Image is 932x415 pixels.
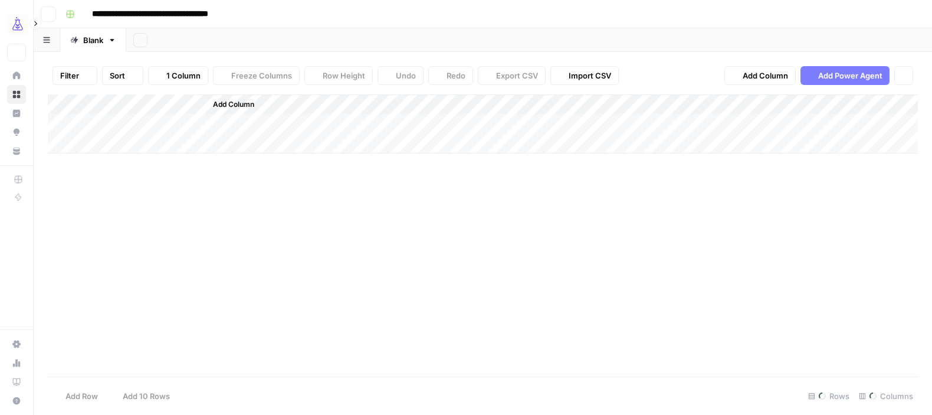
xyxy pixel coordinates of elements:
div: Columns [854,387,918,406]
button: Redo [428,66,473,85]
a: Learning Hub [7,372,26,391]
span: Add Column [743,70,788,81]
span: Sort [110,70,125,81]
button: Row Height [304,66,373,85]
span: Add Column [213,99,254,110]
button: Export CSV [478,66,546,85]
img: AirOps Growth Logo [7,14,28,35]
button: 1 Column [148,66,208,85]
button: Undo [378,66,424,85]
button: Add Power Agent [800,66,890,85]
div: Rows [803,387,854,406]
button: Filter [52,66,97,85]
span: Export CSV [496,70,538,81]
div: Blank [83,34,103,46]
span: Freeze Columns [231,70,292,81]
button: Workspace: AirOps Growth [7,9,26,39]
a: Home [7,66,26,85]
span: Add Row [65,390,98,402]
a: Opportunities [7,123,26,142]
span: 1 Column [166,70,201,81]
span: Add Power Agent [818,70,882,81]
a: Insights [7,104,26,123]
span: Filter [60,70,79,81]
a: Blank [60,28,126,52]
span: Undo [396,70,416,81]
button: Freeze Columns [213,66,300,85]
span: Import CSV [569,70,611,81]
a: Usage [7,354,26,372]
button: Add Column [724,66,796,85]
span: Redo [447,70,465,81]
button: Add Row [48,387,105,406]
button: Add Column [198,97,259,112]
button: Add 10 Rows [105,387,177,406]
button: Help + Support [7,391,26,410]
button: Sort [102,66,143,85]
span: Add 10 Rows [123,390,170,402]
button: Import CSV [550,66,619,85]
a: Settings [7,335,26,354]
a: Browse [7,85,26,104]
span: Row Height [323,70,365,81]
a: Your Data [7,142,26,161]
